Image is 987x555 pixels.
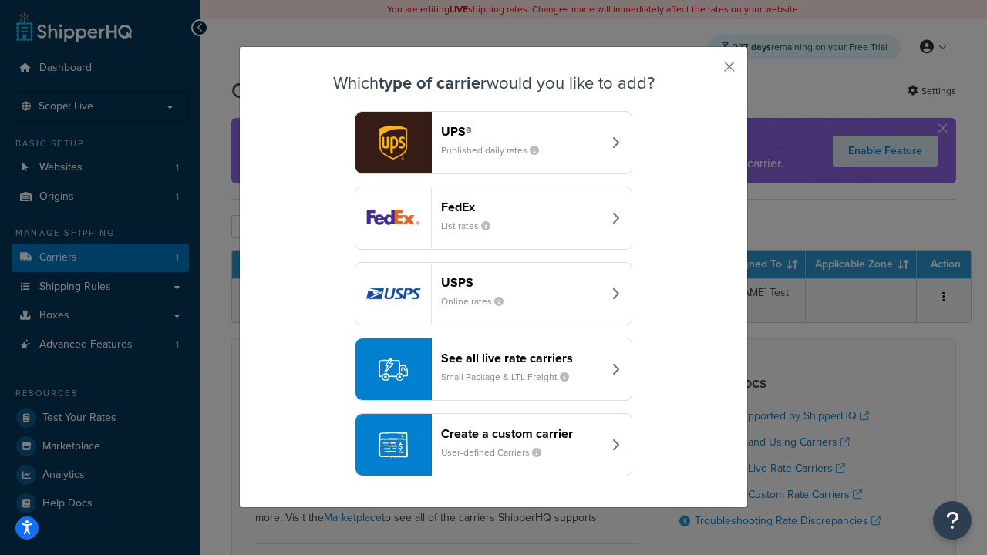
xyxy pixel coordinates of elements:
strong: type of carrier [379,70,487,96]
img: fedEx logo [355,187,431,249]
img: usps logo [355,263,431,325]
img: ups logo [355,112,431,173]
button: usps logoUSPSOnline rates [355,262,632,325]
small: Online rates [441,294,516,308]
button: Create a custom carrierUser-defined Carriers [355,413,632,476]
img: icon-carrier-liverate-becf4550.svg [379,355,408,384]
small: User-defined Carriers [441,446,554,459]
small: Published daily rates [441,143,551,157]
button: ups logoUPS®Published daily rates [355,111,632,174]
header: UPS® [441,124,602,139]
small: List rates [441,219,503,233]
button: Open Resource Center [933,501,972,540]
button: See all live rate carriersSmall Package & LTL Freight [355,338,632,401]
header: See all live rate carriers [441,351,602,365]
img: icon-carrier-custom-c93b8a24.svg [379,430,408,459]
header: FedEx [441,200,602,214]
button: fedEx logoFedExList rates [355,187,632,250]
header: USPS [441,275,602,290]
small: Small Package & LTL Freight [441,370,581,384]
h3: Which would you like to add? [278,74,709,92]
header: Create a custom carrier [441,426,602,441]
